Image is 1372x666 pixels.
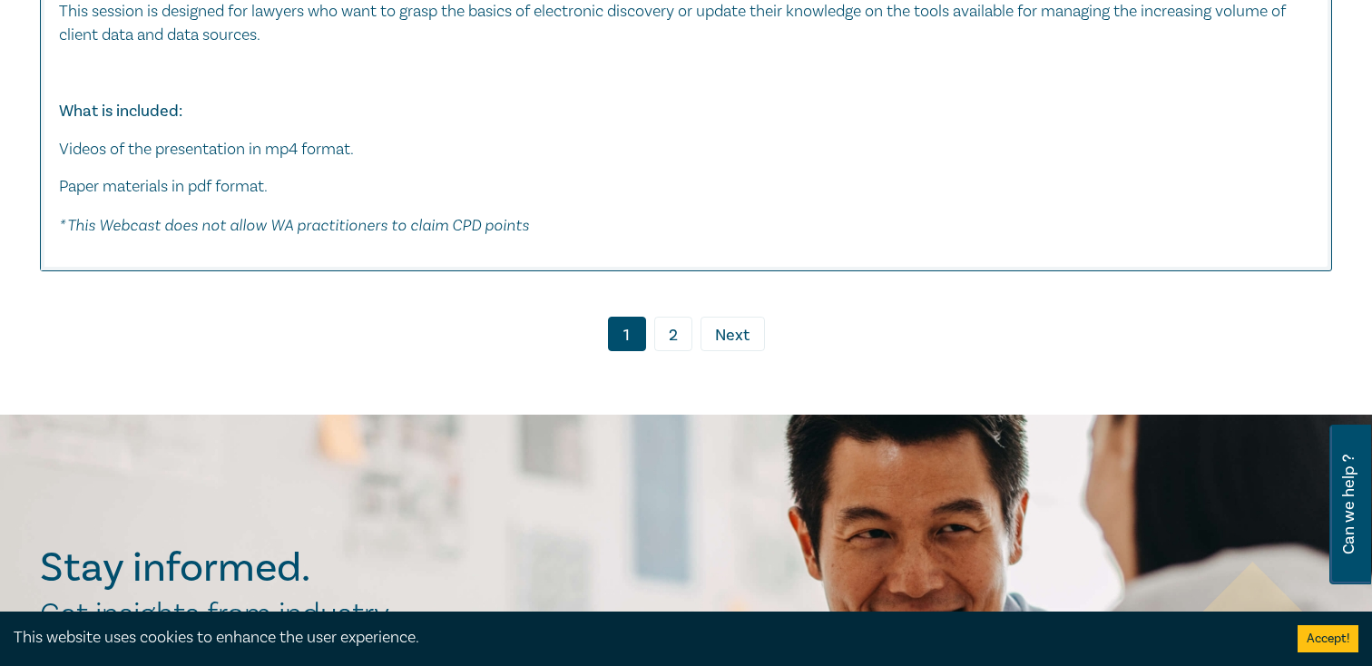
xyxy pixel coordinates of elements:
[59,175,1313,199] p: Paper materials in pdf format.
[59,215,529,234] em: * This Webcast does not allow WA practitioners to claim CPD points
[14,626,1270,650] div: This website uses cookies to enhance the user experience.
[1298,625,1358,652] button: Accept cookies
[654,317,692,351] a: 2
[608,317,646,351] a: 1
[40,544,468,592] h2: Stay informed.
[701,317,765,351] a: Next
[715,324,750,348] span: Next
[59,101,182,122] strong: What is included:
[1340,436,1357,573] span: Can we help ?
[59,138,1313,162] p: Videos of the presentation in mp4 format.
